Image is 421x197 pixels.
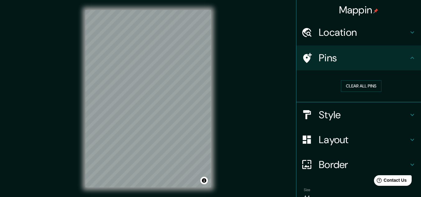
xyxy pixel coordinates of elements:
button: Toggle attribution [200,177,208,184]
h4: Border [319,158,409,171]
div: Pins [296,45,421,70]
h4: Mappin [339,4,379,16]
div: Border [296,152,421,177]
h4: Location [319,26,409,39]
div: Layout [296,127,421,152]
div: Location [296,20,421,45]
canvas: Map [85,10,211,187]
h4: Pins [319,52,409,64]
img: pin-icon.png [373,8,378,13]
h4: Style [319,109,409,121]
button: Clear all pins [341,80,381,92]
iframe: Help widget launcher [366,173,414,190]
h4: Layout [319,134,409,146]
label: Size [304,187,310,192]
div: Style [296,102,421,127]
